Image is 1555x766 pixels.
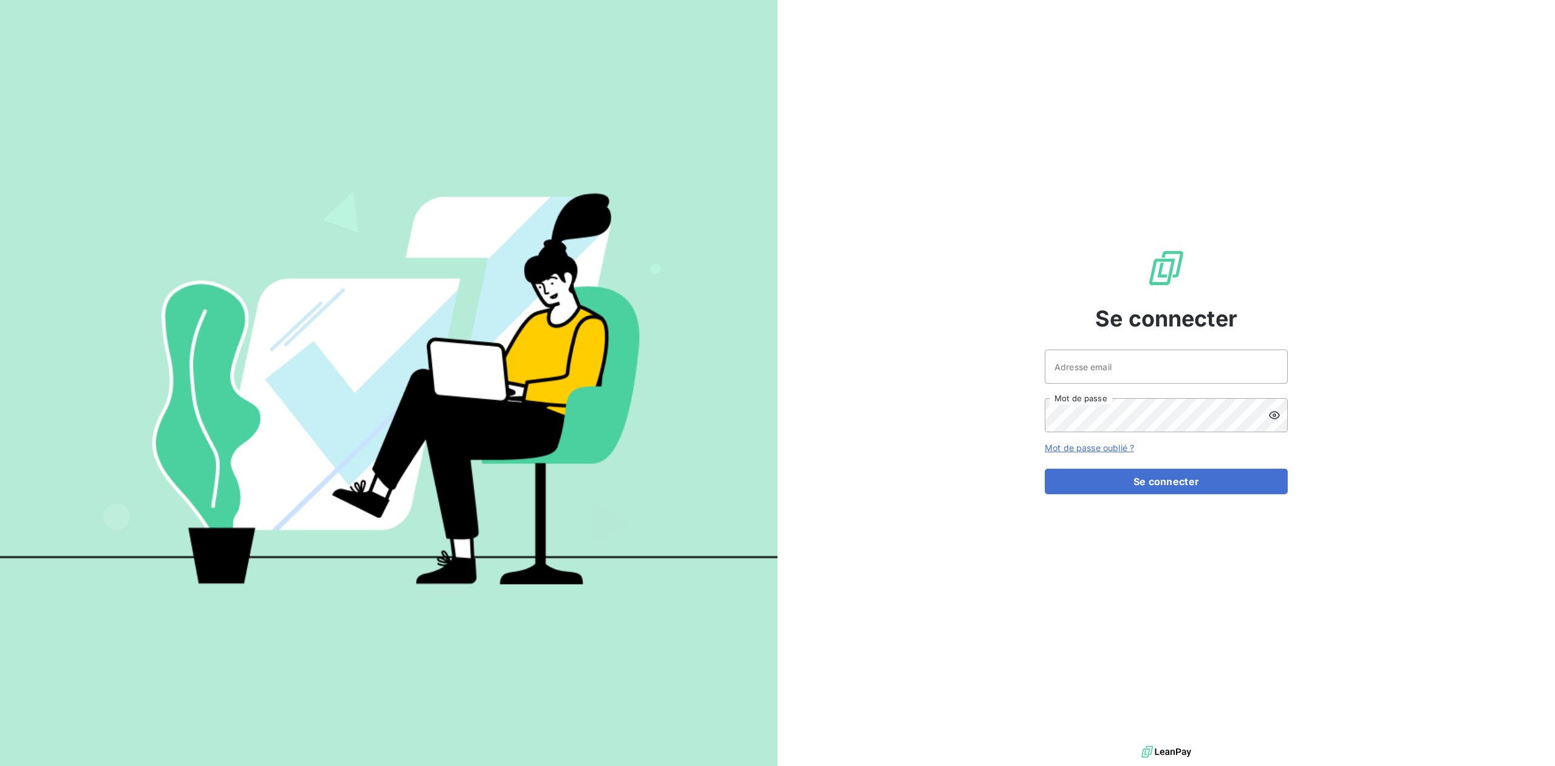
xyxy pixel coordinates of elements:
[1045,443,1134,453] a: Mot de passe oublié ?
[1147,249,1186,288] img: Logo LeanPay
[1141,743,1191,761] img: logo
[1045,350,1288,384] input: placeholder
[1045,469,1288,494] button: Se connecter
[1095,302,1237,335] span: Se connecter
